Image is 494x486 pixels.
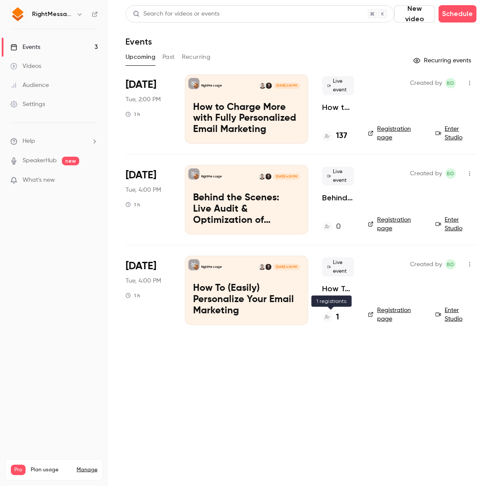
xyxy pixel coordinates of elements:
div: Videos [10,62,41,71]
span: Plan usage [31,467,71,473]
h6: RightMessage [32,10,73,19]
a: How to Charge More with Fully Personalized Email Marketing RightMessageJason ResnickBrennan Dunn[... [185,74,308,144]
a: How to Charge More with Fully Personalized Email Marketing [322,102,354,113]
p: How To (Easily) Personalize Your Email Marketing [193,283,300,316]
img: Brennan Dunn [259,264,265,270]
p: RightMessage [201,84,222,88]
button: New video [394,5,435,23]
a: How To (Easily) Personalize Your Email Marketing [322,283,354,294]
span: Pro [11,465,26,475]
p: How to Charge More with Fully Personalized Email Marketing [193,102,300,135]
span: [DATE] [126,78,156,92]
a: Behind the Scenes: Live Audit & Optimization of [PERSON_NAME] Email Personalization [322,193,354,203]
a: Enter Studio [436,306,477,323]
h4: 1 [336,312,339,323]
span: [DATE] [126,168,156,182]
a: Registration page [368,306,425,323]
div: Sep 9 Tue, 4:00 PM (Europe/London) [126,165,171,234]
span: [DATE] 4:00 PM [274,174,300,180]
span: Live event [322,257,354,277]
a: 1 [322,312,339,323]
img: Jason Resnick [265,174,271,180]
a: Registration page [368,216,425,233]
li: help-dropdown-opener [10,137,98,146]
div: Audience [10,81,49,90]
a: Enter Studio [436,125,477,142]
a: Behind the Scenes: Live Audit & Optimization of Jason Resnick's Email PersonalizationRightMessage... [185,165,308,234]
span: What's new [23,176,55,185]
span: Help [23,137,35,146]
span: Created by [410,168,442,179]
div: Aug 26 Tue, 2:00 PM (Europe/London) [126,74,171,144]
div: 1 h [126,201,140,208]
span: Live event [322,76,354,95]
p: Behind the Scenes: Live Audit & Optimization of [PERSON_NAME] Email Personalization [193,193,300,226]
span: [DATE] 4:00 PM [274,264,300,270]
span: Tue, 2:00 PM [126,95,161,104]
div: Settings [10,100,45,109]
button: Schedule [439,5,477,23]
img: Brennan Dunn [259,83,265,89]
span: Live event [322,167,354,186]
span: BD [447,168,455,179]
span: [DATE] 2:00 PM [274,83,300,89]
img: Jason Resnick [266,83,272,89]
img: RightMessage [11,7,25,21]
span: Brennan Dunn [446,168,456,179]
a: 137 [322,130,347,142]
a: Enter Studio [436,216,477,233]
div: 1 h [126,111,140,118]
a: 0 [322,221,341,233]
span: Brennan Dunn [446,259,456,270]
span: Tue, 4:00 PM [126,277,161,285]
a: Registration page [368,125,425,142]
a: How To (Easily) Personalize Your Email MarketingRightMessageJason ResnickBrennan Dunn[DATE] 4:00 ... [185,256,308,325]
span: Tue, 4:00 PM [126,186,161,194]
h1: Events [126,36,152,47]
span: [DATE] [126,259,156,273]
button: Upcoming [126,50,155,64]
img: Jason Resnick [265,264,271,270]
span: BD [447,259,455,270]
span: Created by [410,259,442,270]
div: 1 h [126,292,140,299]
h4: 137 [336,130,347,142]
a: Manage [77,467,97,473]
span: Created by [410,78,442,88]
p: RightMessage [201,174,222,179]
p: RightMessage [201,265,222,269]
div: Search for videos or events [133,10,220,19]
span: Brennan Dunn [446,78,456,88]
button: Past [162,50,175,64]
div: Sep 23 Tue, 4:00 PM (Europe/London) [126,256,171,325]
button: Recurring [182,50,211,64]
button: Recurring events [410,54,477,68]
div: Events [10,43,40,51]
img: Brennan Dunn [259,174,265,180]
span: BD [447,78,455,88]
span: new [62,157,79,165]
a: SpeakerHub [23,156,57,165]
h4: 0 [336,221,341,233]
